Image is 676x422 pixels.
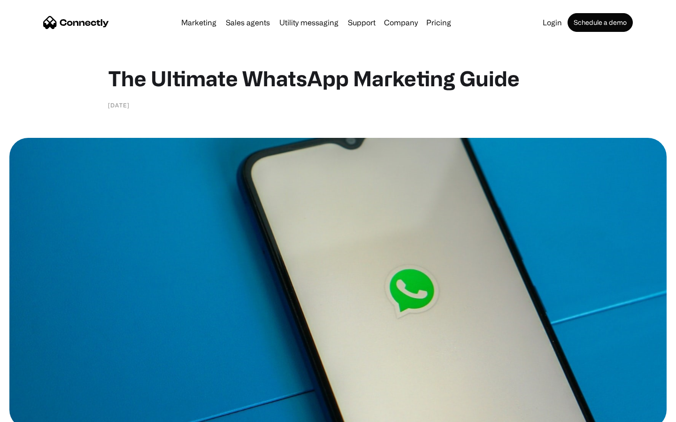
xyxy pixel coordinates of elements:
[276,19,342,26] a: Utility messaging
[108,66,568,91] h1: The Ultimate WhatsApp Marketing Guide
[568,13,633,32] a: Schedule a demo
[384,16,418,29] div: Company
[108,100,130,110] div: [DATE]
[177,19,220,26] a: Marketing
[222,19,274,26] a: Sales agents
[9,406,56,419] aside: Language selected: English
[344,19,379,26] a: Support
[19,406,56,419] ul: Language list
[539,19,566,26] a: Login
[422,19,455,26] a: Pricing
